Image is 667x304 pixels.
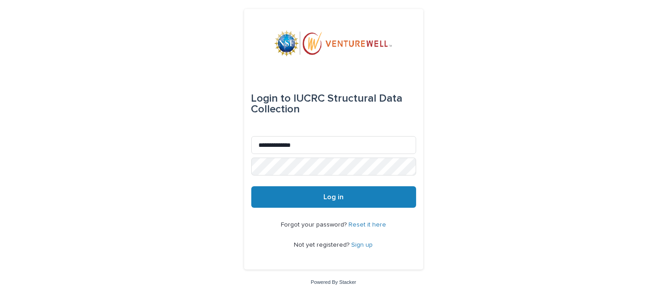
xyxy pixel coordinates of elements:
[275,30,393,57] img: mWhVGmOKROS2pZaMU8FQ
[251,86,416,122] div: IUCRC Structural Data Collection
[323,193,344,201] span: Log in
[352,242,373,248] a: Sign up
[294,242,352,248] span: Not yet registered?
[251,186,416,208] button: Log in
[349,222,386,228] a: Reset it here
[251,93,291,104] span: Login to
[311,279,356,285] a: Powered By Stacker
[281,222,349,228] span: Forgot your password?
